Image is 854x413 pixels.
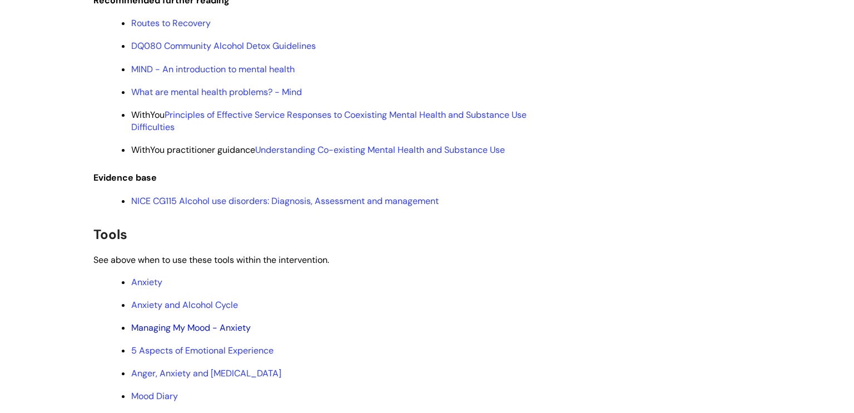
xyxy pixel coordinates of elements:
[131,367,281,379] a: Anger, Anxiety and [MEDICAL_DATA]
[131,109,527,133] a: Principles of Effective Service Responses to Coexisting Mental Health and Substance Use Difficulties
[131,63,295,75] a: MIND - An introduction to mental health
[131,17,211,29] a: Routes to Recovery
[131,86,302,98] a: What are mental health problems? - Mind
[131,109,527,133] span: WithYou
[93,172,157,183] span: Evidence base
[131,144,507,156] span: WithYou practitioner guidance
[255,144,505,156] a: Understanding Co-existing Mental Health and Substance Use
[131,276,162,288] a: Anxiety
[131,195,439,207] a: NICE CG115 Alcohol use disorders: Diagnosis, Assessment and management
[131,299,238,311] a: Anxiety and Alcohol Cycle
[131,345,274,356] a: 5 Aspects of Emotional Experience
[131,390,178,402] a: Mood Diary
[131,322,251,334] a: Managing My Mood - Anxiety
[131,40,316,52] a: DQ080 Community Alcohol Detox Guidelines
[93,226,127,243] span: Tools
[93,254,329,266] span: See above when to use these tools within the intervention.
